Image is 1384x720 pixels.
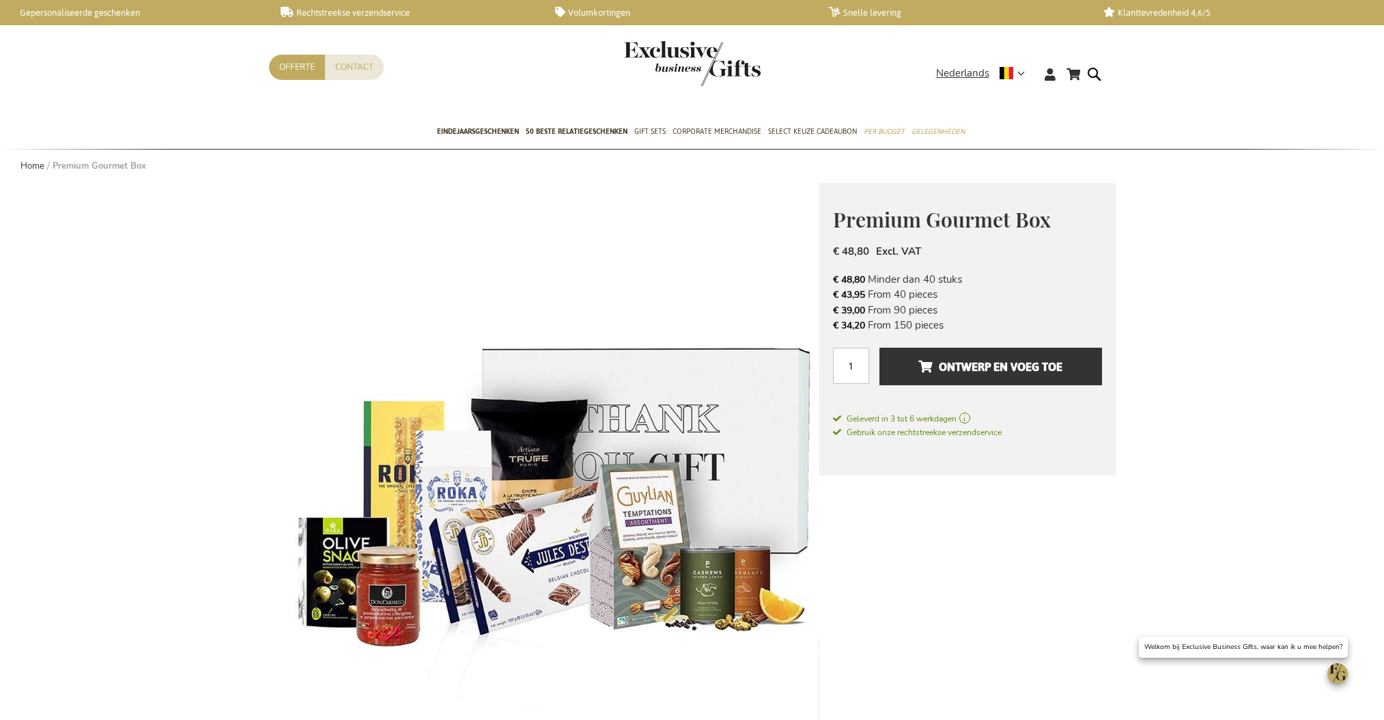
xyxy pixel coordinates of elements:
[281,7,533,18] a: Rechtstreekse verzendservice
[833,245,869,258] span: € 48,80
[269,55,325,80] a: Offerte
[833,413,1102,425] a: Geleverd in 3 tot 6 werkdagen
[912,124,965,139] span: Gelegenheden
[833,318,1102,333] li: From 150 pieces
[833,303,1102,318] li: From 90 pieces
[864,124,905,139] span: Per Budget
[833,304,865,317] span: € 39,00
[7,7,259,18] a: Gepersonaliseerde geschenken
[768,124,857,139] span: Select Keuze Cadeaubon
[829,7,1081,18] a: Snelle levering
[624,41,692,86] a: store logo
[833,425,1002,439] a: Gebruik onze rechtstreekse verzendservice
[879,348,1101,385] button: Ontwerp en voeg toe
[53,160,146,172] strong: Premium Gourmet Box
[833,288,865,301] span: € 43,95
[555,7,807,18] a: Volumkortingen
[833,319,865,332] span: € 34,20
[936,66,989,81] span: Nederlands
[833,427,1002,438] span: Gebruik onze rechtstreekse verzendservice
[936,66,1034,81] div: Nederlands
[634,124,666,139] span: Gift Sets
[1103,7,1355,18] a: Klanttevredenheid 4,6/5
[833,206,1051,233] span: Premium Gourmet Box
[833,273,865,286] span: € 48,80
[325,55,384,80] a: Contact
[833,272,1102,287] li: Minder dan 40 stuks
[20,160,44,172] a: Home
[526,124,627,139] span: 50 beste relatiegeschenken
[673,124,761,139] span: Corporate Merchandise
[833,287,1102,302] li: From 40 pieces
[833,348,869,384] input: Aantal
[624,41,761,86] img: Exclusive Business gifts logo
[918,356,1062,378] span: Ontwerp en voeg toe
[437,124,519,139] span: Eindejaarsgeschenken
[876,245,921,258] span: Excl. VAT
